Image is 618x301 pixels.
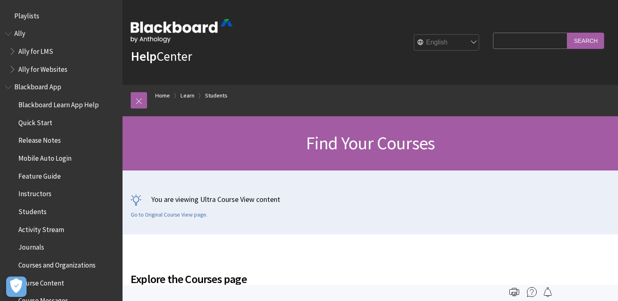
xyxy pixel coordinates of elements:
span: Courses and Organizations [18,258,96,269]
span: Journals [18,241,44,252]
span: Blackboard App [14,80,61,91]
a: Home [155,91,170,101]
img: Print [509,287,519,297]
span: Mobile Auto Login [18,151,71,162]
span: Feature Guide [18,169,61,180]
nav: Book outline for Playlists [5,9,118,23]
span: Release Notes [18,134,61,145]
span: Instructors [18,187,51,198]
span: Explore the Courses page [131,270,489,288]
span: Quick Start [18,116,52,127]
img: Follow this page [543,287,553,297]
select: Site Language Selector [414,35,480,51]
span: Activity Stream [18,223,64,234]
span: Course Content [18,276,64,287]
button: Open Preferences [6,277,27,297]
span: Blackboard Learn App Help [18,98,99,109]
span: Playlists [14,9,39,20]
a: Go to Original Course View page. [131,211,207,219]
a: Students [205,91,228,101]
img: Blackboard by Anthology [131,19,233,43]
a: HelpCenter [131,48,192,64]
a: Learn [181,91,194,101]
p: You are viewing Ultra Course View content [131,194,610,204]
span: Ally [14,27,25,38]
span: Students [18,205,47,216]
input: Search [567,33,604,49]
span: Ally for LMS [18,44,53,55]
span: Ally for Websites [18,62,67,73]
strong: Help [131,48,156,64]
span: Find Your Courses [306,132,435,154]
nav: Book outline for Anthology Ally Help [5,27,118,76]
img: More help [527,287,537,297]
